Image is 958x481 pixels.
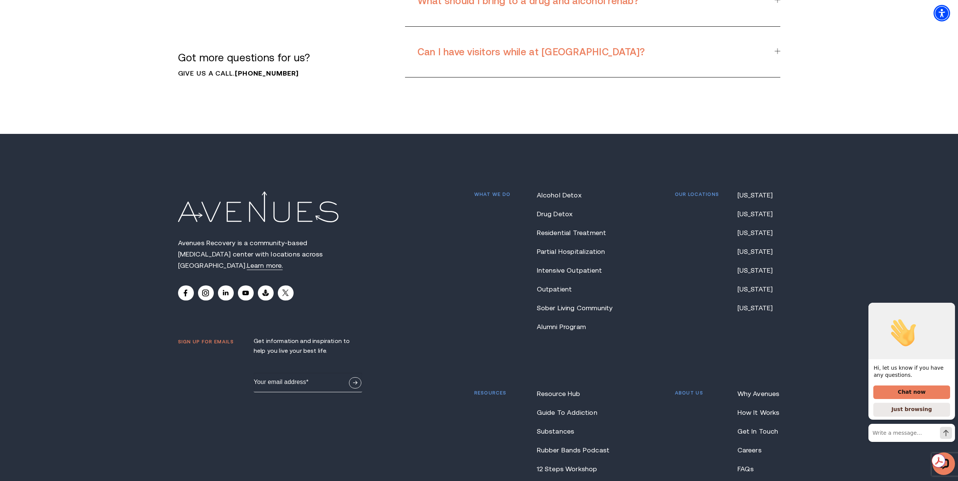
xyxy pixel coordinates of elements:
p: Get information and inspiration to help you live your best life. [254,336,359,356]
p: What we do [474,191,511,197]
p: Resources [474,390,507,396]
p: About us [675,390,703,396]
p: Sign up for emails [178,339,234,344]
p: Give us a call. [178,70,321,77]
a: Alumni Program [537,323,612,331]
a: Guide To Addiction [537,409,612,416]
a: Why Avenues [737,390,780,398]
a: [US_STATE] [737,191,780,199]
a: [US_STATE] [737,267,780,274]
h3: Can I have visitors while at [GEOGRAPHIC_DATA]? [417,47,765,58]
div: Accessibility Menu [934,5,950,21]
button: Sign Up Now [349,377,361,388]
a: Sober Living Community [537,304,612,312]
a: Youtube [238,285,254,300]
a: How It Works [737,409,780,416]
a: FAQs [737,465,780,473]
a: Outpatient [537,285,612,293]
input: Email [254,373,362,392]
img: Avenues Logo [178,191,338,222]
a: Get In Touch [737,428,780,435]
p: Got more questions for us? [178,52,321,64]
a: Residential Treatment [537,229,612,237]
a: Alcohol Detox [537,191,612,199]
a: Rubber Bands Podcast [537,446,612,454]
a: call 866-549-0486 [235,70,299,77]
iframe: LiveChat chat widget [862,302,958,481]
a: Resource Hub [537,390,612,398]
a: [US_STATE] [737,285,780,293]
a: Partial Hospitalization [537,248,612,255]
a: 12 Steps Workshop [537,465,612,473]
a: [US_STATE] [737,229,780,237]
a: Intensive Outpatient [537,267,612,274]
p: Our locations [675,191,719,197]
p: Avenues Recovery is a community-based [MEDICAL_DATA] center with locations across [GEOGRAPHIC_DATA]. [178,237,362,271]
a: [US_STATE] [737,248,780,255]
a: Substances [537,428,612,435]
a: [US_STATE] [737,210,780,218]
a: [US_STATE] [737,304,780,312]
a: Avenues Recovery is a community-based drug and alcohol rehabilitation center with locations acros... [247,262,283,269]
a: Careers [737,446,780,454]
a: Drug Detox [537,210,612,218]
